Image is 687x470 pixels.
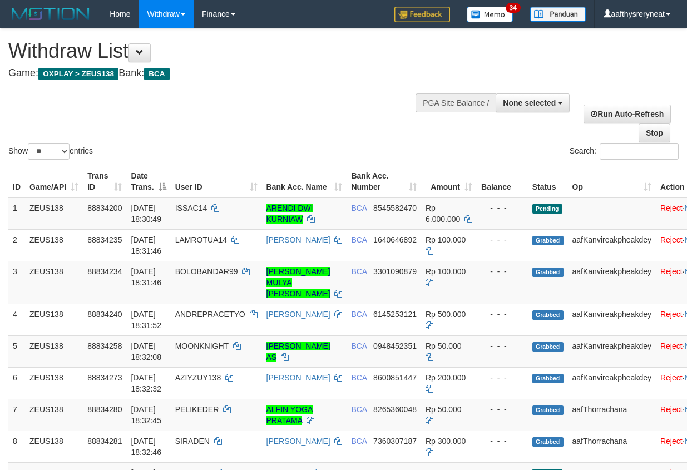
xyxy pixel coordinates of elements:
span: BCA [351,405,367,414]
th: ID [8,166,25,197]
td: ZEUS138 [25,261,83,304]
a: [PERSON_NAME] [266,310,330,319]
label: Show entries [8,143,93,160]
td: 7 [8,399,25,431]
span: Grabbed [532,268,564,277]
span: None selected [503,98,556,107]
td: ZEUS138 [25,229,83,261]
td: aafKanvireakpheakdey [568,367,656,399]
span: 88834234 [87,267,122,276]
th: User ID: activate to sort column ascending [171,166,262,197]
th: Status [528,166,568,197]
span: Copy 8265360048 to clipboard [373,405,417,414]
span: 88834273 [87,373,122,382]
a: Reject [660,405,683,414]
div: - - - [481,372,523,383]
span: Copy 8600851447 to clipboard [373,373,417,382]
a: [PERSON_NAME] [266,373,330,382]
img: Button%20Memo.svg [467,7,513,22]
div: - - - [481,309,523,320]
span: BCA [351,373,367,382]
a: [PERSON_NAME] AS [266,342,330,362]
span: Grabbed [532,405,564,415]
td: ZEUS138 [25,335,83,367]
td: 4 [8,304,25,335]
a: Reject [660,437,683,446]
td: aafKanvireakpheakdey [568,304,656,335]
th: Game/API: activate to sort column ascending [25,166,83,197]
a: [PERSON_NAME] [266,235,330,244]
td: 5 [8,335,25,367]
td: 8 [8,431,25,462]
td: 1 [8,197,25,230]
div: - - - [481,436,523,447]
span: [DATE] 18:32:46 [131,437,161,457]
select: Showentries [28,143,70,160]
span: BCA [351,204,367,212]
span: 88834258 [87,342,122,350]
th: Amount: activate to sort column ascending [421,166,477,197]
th: Bank Acc. Number: activate to sort column ascending [347,166,421,197]
td: ZEUS138 [25,304,83,335]
span: 88834200 [87,204,122,212]
span: Copy 0948452351 to clipboard [373,342,417,350]
a: [PERSON_NAME] MULYA [PERSON_NAME] [266,267,330,298]
span: Copy 8545582470 to clipboard [373,204,417,212]
td: aafThorrachana [568,431,656,462]
a: Reject [660,310,683,319]
span: Grabbed [532,236,564,245]
span: Grabbed [532,342,564,352]
div: - - - [481,234,523,245]
h1: Withdraw List [8,40,447,62]
span: 34 [506,3,521,13]
span: Pending [532,204,562,214]
th: Bank Acc. Name: activate to sort column ascending [262,166,347,197]
td: aafKanvireakpheakdey [568,261,656,304]
span: 88834280 [87,405,122,414]
span: BCA [351,310,367,319]
td: ZEUS138 [25,399,83,431]
a: Reject [660,267,683,276]
span: PELIKEDER [175,405,219,414]
img: Feedback.jpg [394,7,450,22]
a: Reject [660,342,683,350]
span: LAMROTUA14 [175,235,227,244]
th: Balance [477,166,528,197]
span: Grabbed [532,437,564,447]
span: [DATE] 18:32:45 [131,405,161,425]
span: AZIYZUY138 [175,373,221,382]
span: ANDREPRACETYO [175,310,245,319]
td: aafKanvireakpheakdey [568,335,656,367]
span: [DATE] 18:31:52 [131,310,161,330]
span: BCA [144,68,169,80]
div: - - - [481,202,523,214]
td: ZEUS138 [25,197,83,230]
span: Rp 6.000.000 [426,204,460,224]
span: SIRADEN [175,437,210,446]
label: Search: [570,143,679,160]
td: aafKanvireakpheakdey [568,229,656,261]
a: Run Auto-Refresh [584,105,671,123]
input: Search: [600,143,679,160]
span: Grabbed [532,310,564,320]
a: ALFIN YOGA PRATAMA [266,405,313,425]
h4: Game: Bank: [8,68,447,79]
span: BCA [351,437,367,446]
td: 6 [8,367,25,399]
td: 2 [8,229,25,261]
span: [DATE] 18:31:46 [131,267,161,287]
a: Reject [660,373,683,382]
img: MOTION_logo.png [8,6,93,22]
div: - - - [481,266,523,277]
span: Rp 50.000 [426,342,462,350]
span: OXPLAY > ZEUS138 [38,68,118,80]
td: aafThorrachana [568,399,656,431]
span: 88834281 [87,437,122,446]
span: Rp 500.000 [426,310,466,319]
span: BCA [351,342,367,350]
div: PGA Site Balance / [416,93,496,112]
div: - - - [481,404,523,415]
span: BCA [351,267,367,276]
th: Date Trans.: activate to sort column descending [126,166,170,197]
img: panduan.png [530,7,586,22]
